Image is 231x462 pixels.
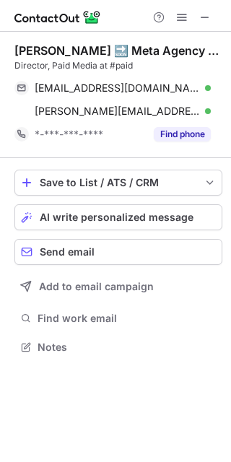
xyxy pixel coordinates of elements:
[35,105,200,118] span: [PERSON_NAME][EMAIL_ADDRESS][DOMAIN_NAME]
[14,59,222,72] div: Director, Paid Media at #paid
[14,274,222,300] button: Add to email campaign
[14,239,222,265] button: Send email
[35,82,200,95] span: [EMAIL_ADDRESS][DOMAIN_NAME]
[14,43,222,58] div: [PERSON_NAME] 🔜 Meta Agency Summit
[40,246,95,258] span: Send email
[40,177,197,188] div: Save to List / ATS / CRM
[14,170,222,196] button: save-profile-one-click
[14,337,222,357] button: Notes
[14,9,101,26] img: ContactOut v5.3.10
[154,127,211,141] button: Reveal Button
[40,212,193,223] span: AI write personalized message
[38,341,217,354] span: Notes
[38,312,217,325] span: Find work email
[14,204,222,230] button: AI write personalized message
[39,281,154,292] span: Add to email campaign
[14,308,222,328] button: Find work email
